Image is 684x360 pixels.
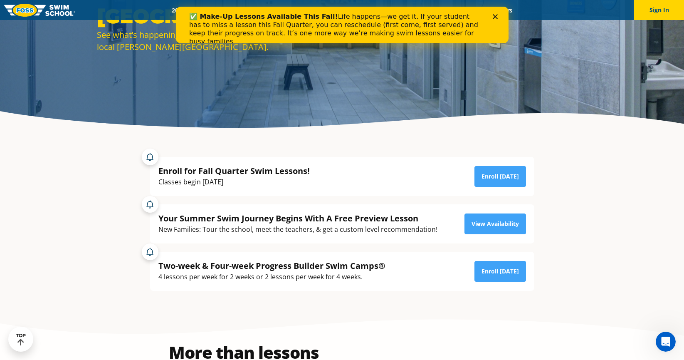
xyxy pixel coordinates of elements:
a: Schools [217,6,252,14]
div: Your Summer Swim Journey Begins With A Free Preview Lesson [158,213,437,224]
a: Blog [459,6,485,14]
a: Careers [485,6,519,14]
div: New Families: Tour the school, meet the teachers, & get a custom level recommendation! [158,224,437,235]
a: About FOSS [324,6,371,14]
a: Swim Like [PERSON_NAME] [371,6,459,14]
div: TOP [16,333,26,346]
div: See what’s happening and find reasons to hit the water at your local [PERSON_NAME][GEOGRAPHIC_DATA]. [97,29,338,53]
a: Enroll [DATE] [474,166,526,187]
b: ✅ Make-Up Lessons Available This Fall! [13,6,162,14]
div: Close [317,7,325,12]
a: Enroll [DATE] [474,261,526,282]
iframe: Intercom live chat banner [176,7,509,43]
div: Two-week & Four-week Progress Builder Swim Camps® [158,260,385,271]
div: Classes begin [DATE] [158,176,310,188]
a: Swim Path® Program [252,6,324,14]
iframe: Intercom live chat [656,332,676,352]
a: View Availability [464,214,526,234]
div: Enroll for Fall Quarter Swim Lessons! [158,165,310,176]
a: 2025 Calendar [165,6,217,14]
div: Life happens—we get it. If your student has to miss a lesson this Fall Quarter, you can reschedul... [13,6,306,39]
img: FOSS Swim School Logo [4,4,75,17]
div: 4 lessons per week for 2 weeks or 2 lessons per week for 4 weeks. [158,271,385,283]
